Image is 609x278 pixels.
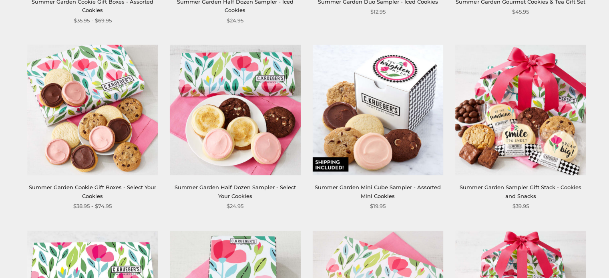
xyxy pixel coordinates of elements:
a: Summer Garden Sampler Gift Stack - Cookies and Snacks [460,184,581,199]
span: $24.95 [227,16,243,25]
span: $39.95 [512,202,529,210]
a: Summer Garden Cookie Gift Boxes - Select Your Cookies [29,184,156,199]
img: Summer Garden Sampler Gift Stack - Cookies and Snacks [455,45,586,175]
img: Summer Garden Mini Cube Sampler - Assorted Mini Cookies [312,45,443,175]
a: Summer Garden Mini Cube Sampler - Assorted Mini Cookies [315,184,441,199]
a: Summer Garden Mini Cube Sampler - Assorted Mini Cookies [313,45,443,175]
span: $12.95 [370,8,386,16]
span: $24.95 [227,202,243,210]
a: Summer Garden Half Dozen Sampler - Select Your Cookies [175,184,296,199]
img: Summer Garden Cookie Gift Boxes - Select Your Cookies [27,45,158,175]
span: $19.95 [370,202,386,210]
span: $38.95 - $74.95 [73,202,112,210]
span: $35.95 - $69.95 [74,16,112,25]
img: Summer Garden Half Dozen Sampler - Select Your Cookies [170,45,300,175]
span: $45.95 [512,8,529,16]
iframe: Sign Up via Text for Offers [6,248,83,272]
